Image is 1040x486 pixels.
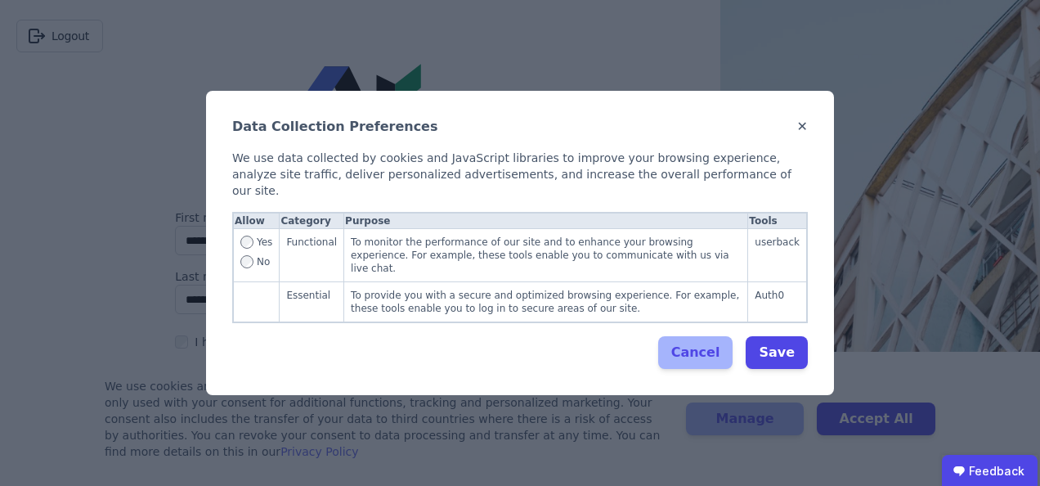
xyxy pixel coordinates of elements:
[797,117,808,137] button: ✕
[280,214,344,229] th: Category
[232,150,808,199] div: We use data collected by cookies and JavaScript libraries to improve your browsing experience, an...
[234,214,280,229] th: Allow
[280,229,344,282] td: Functional
[748,229,807,282] td: userback
[232,117,438,137] h2: Data Collection Preferences
[240,236,253,249] input: Allow Functional tracking
[658,336,733,369] button: Cancel
[257,236,272,255] span: Yes
[257,255,270,268] span: No
[240,255,253,268] input: Disallow Functional tracking
[344,282,748,322] td: To provide you with a secure and optimized browsing experience. For example, these tools enable y...
[280,282,344,322] td: Essential
[748,282,807,322] td: Auth0
[344,229,748,282] td: To monitor the performance of our site and to enhance your browsing experience. For example, thes...
[748,214,807,229] th: Tools
[746,336,808,369] button: Save
[344,214,748,229] th: Purpose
